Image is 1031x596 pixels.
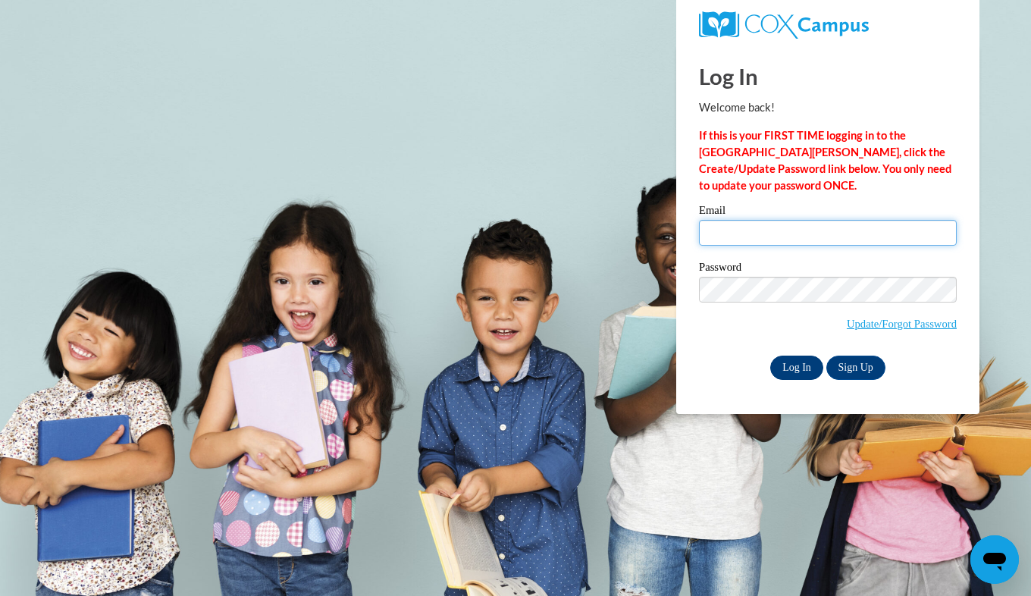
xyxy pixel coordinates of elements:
[699,262,957,277] label: Password
[699,99,957,116] p: Welcome back!
[826,356,885,380] a: Sign Up
[699,11,957,39] a: COX Campus
[699,205,957,220] label: Email
[699,129,951,192] strong: If this is your FIRST TIME logging in to the [GEOGRAPHIC_DATA][PERSON_NAME], click the Create/Upd...
[770,356,823,380] input: Log In
[699,61,957,92] h1: Log In
[970,535,1019,584] iframe: Button to launch messaging window
[847,318,957,330] a: Update/Forgot Password
[699,11,869,39] img: COX Campus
